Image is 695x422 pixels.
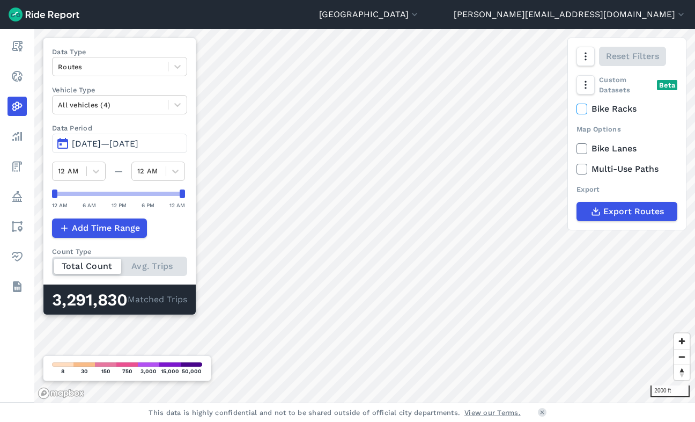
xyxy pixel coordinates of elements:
label: Bike Lanes [576,142,677,155]
a: View our Terms. [464,408,521,418]
div: 12 AM [52,200,68,210]
div: Custom Datasets [576,75,677,95]
a: Health [8,247,27,266]
label: Data Type [52,47,187,57]
div: 12 PM [112,200,127,210]
button: Zoom in [674,333,690,349]
button: [DATE]—[DATE] [52,134,187,153]
button: [GEOGRAPHIC_DATA] [319,8,420,21]
span: Export Routes [603,205,664,218]
div: 3,291,830 [52,293,128,307]
button: Add Time Range [52,219,147,238]
img: Ride Report [9,8,79,21]
a: Analyze [8,127,27,146]
button: Reset bearing to north [674,365,690,380]
div: Export [576,184,677,194]
button: Export Routes [576,202,677,221]
div: 12 AM [169,200,185,210]
label: Vehicle Type [52,85,187,95]
a: Datasets [8,277,27,296]
a: Realtime [8,67,27,86]
div: Map Options [576,124,677,134]
a: Mapbox logo [38,387,85,399]
a: Areas [8,217,27,236]
button: Reset Filters [599,47,666,66]
div: 6 PM [142,200,154,210]
label: Bike Racks [576,103,677,115]
a: Report [8,37,27,56]
a: Policy [8,187,27,206]
canvas: Map [34,29,695,403]
label: Multi-Use Paths [576,163,677,176]
div: Count Type [52,246,187,257]
div: — [106,165,131,178]
a: Heatmaps [8,97,27,116]
div: Beta [657,80,677,90]
div: 6 AM [83,200,96,210]
span: [DATE]—[DATE] [72,139,138,149]
label: Data Period [52,123,187,133]
button: [PERSON_NAME][EMAIL_ADDRESS][DOMAIN_NAME] [454,8,686,21]
span: Reset Filters [606,50,659,63]
div: 2000 ft [650,385,690,397]
a: Fees [8,157,27,176]
div: Matched Trips [43,285,196,315]
span: Add Time Range [72,222,140,235]
button: Zoom out [674,349,690,365]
